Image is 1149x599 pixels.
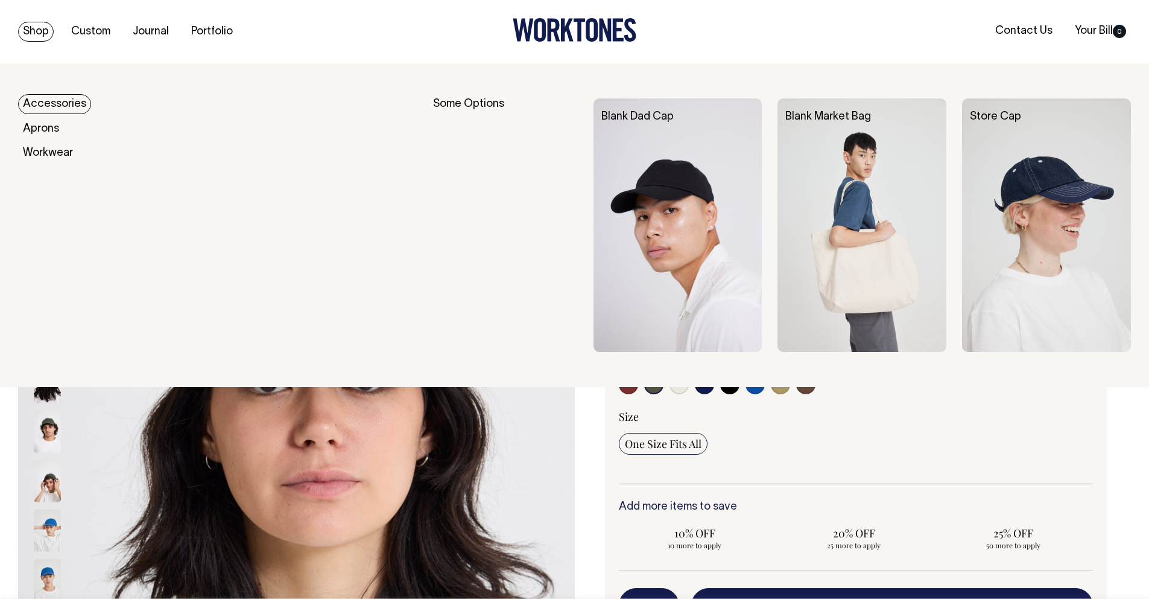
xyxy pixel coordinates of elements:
span: 10 more to apply [625,540,765,550]
img: Blank Market Bag [777,98,946,352]
span: 20% OFF [784,526,924,540]
input: 20% OFF 25 more to apply [778,522,930,554]
a: Shop [18,22,54,42]
a: Portfolio [186,22,238,42]
span: 50 more to apply [943,540,1083,550]
div: Size [619,409,1094,424]
a: Store Cap [970,112,1021,122]
a: Custom [66,22,115,42]
span: 10% OFF [625,526,765,540]
a: Workwear [18,143,78,163]
span: One Size Fits All [625,437,701,451]
img: Blank Dad Cap [593,98,762,352]
span: 0 [1113,25,1126,38]
input: 10% OFF 10 more to apply [619,522,771,554]
a: Blank Dad Cap [601,112,674,122]
img: olive [34,460,61,502]
img: olive [34,411,61,453]
a: Accessories [18,94,91,114]
span: 25 more to apply [784,540,924,550]
input: One Size Fits All [619,433,707,455]
span: 25% OFF [943,526,1083,540]
a: Your Bill0 [1070,21,1131,41]
h6: Add more items to save [619,501,1094,513]
img: Store Cap [962,98,1131,352]
a: Journal [128,22,174,42]
img: worker-blue [34,510,61,552]
input: 25% OFF 50 more to apply [937,522,1089,554]
a: Aprons [18,119,64,139]
div: Some Options [433,98,578,352]
a: Contact Us [990,21,1057,41]
a: Blank Market Bag [785,112,871,122]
